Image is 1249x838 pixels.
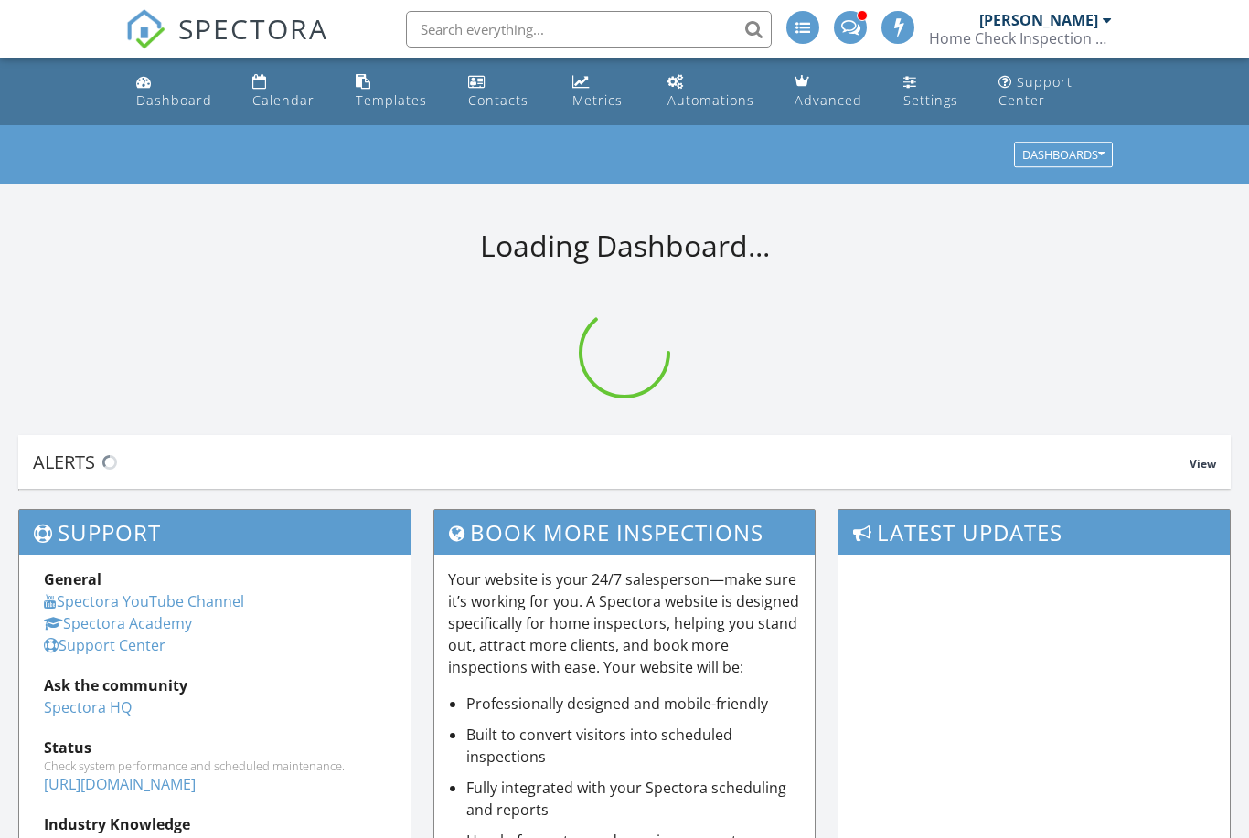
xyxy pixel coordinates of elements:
[44,613,192,633] a: Spectora Academy
[787,66,881,118] a: Advanced
[998,73,1073,109] div: Support Center
[44,758,386,773] div: Check system performance and scheduled maintenance.
[245,66,334,118] a: Calendar
[356,91,427,109] div: Templates
[466,777,801,821] li: Fully integrated with your Spectora scheduling and reports
[44,774,196,794] a: [URL][DOMAIN_NAME]
[448,568,801,678] p: Your website is your 24/7 salesperson—make sure it’s working for you. A Spectora website is desig...
[434,510,815,555] h3: Book More Inspections
[572,91,623,109] div: Metrics
[1014,143,1113,168] button: Dashboards
[44,635,165,655] a: Support Center
[44,697,132,717] a: Spectora HQ
[466,693,801,715] li: Professionally designed and mobile-friendly
[252,91,315,109] div: Calendar
[468,91,528,109] div: Contacts
[44,737,386,758] div: Status
[348,66,446,118] a: Templates
[44,569,101,589] strong: General
[178,9,328,48] span: SPECTORA
[979,11,1098,29] div: [PERSON_NAME]
[991,66,1120,118] a: Support Center
[44,813,386,835] div: Industry Knowledge
[33,450,1190,474] div: Alerts
[125,25,328,63] a: SPECTORA
[1022,149,1105,162] div: Dashboards
[565,66,646,118] a: Metrics
[461,66,550,118] a: Contacts
[466,724,801,768] li: Built to convert visitors into scheduled inspections
[660,66,774,118] a: Automations (Advanced)
[136,91,212,109] div: Dashboard
[19,510,411,555] h3: Support
[129,66,231,118] a: Dashboard
[795,91,862,109] div: Advanced
[1190,456,1216,472] span: View
[44,674,386,696] div: Ask the community
[896,66,977,118] a: Settings
[44,591,244,611] a: Spectora YouTube Channel
[903,91,958,109] div: Settings
[667,91,754,109] div: Automations
[929,29,1112,48] div: Home Check Inspection Group
[406,11,772,48] input: Search everything...
[838,510,1230,555] h3: Latest Updates
[125,9,165,49] img: The Best Home Inspection Software - Spectora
